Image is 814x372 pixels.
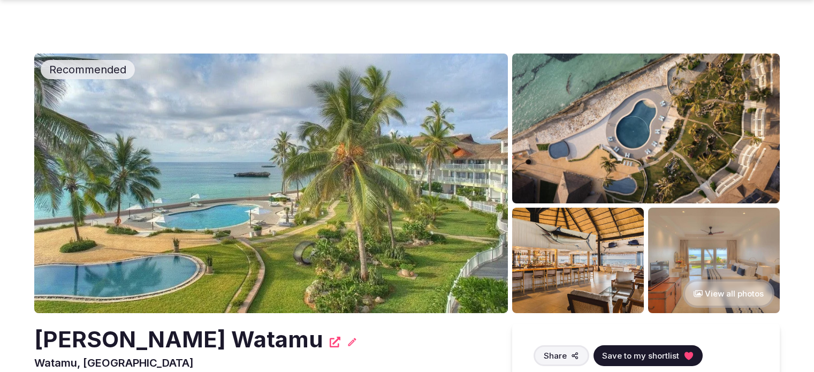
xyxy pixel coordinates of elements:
[683,279,774,308] button: View all photos
[34,54,508,313] img: Venue cover photo
[512,208,644,313] img: Venue gallery photo
[512,54,780,203] img: Venue gallery photo
[34,324,323,355] h2: [PERSON_NAME] Watamu
[534,345,589,366] button: Share
[34,356,194,369] span: Watamu, [GEOGRAPHIC_DATA]
[41,60,135,79] div: Recommended
[45,62,131,77] span: Recommended
[544,350,567,361] span: Share
[648,208,780,313] img: Venue gallery photo
[602,350,679,361] span: Save to my shortlist
[594,345,703,366] button: Save to my shortlist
